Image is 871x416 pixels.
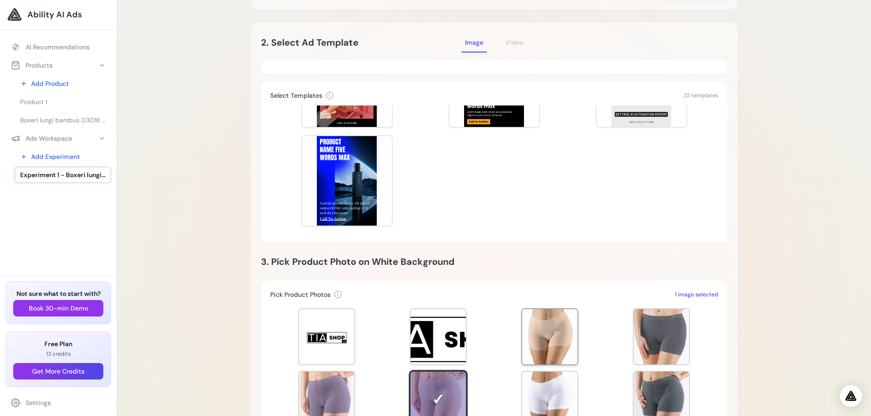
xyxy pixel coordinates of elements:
span: Product 1 [20,97,47,106]
a: Product 1 [15,94,111,110]
span: Ability AI Ads [27,8,82,21]
a: Boxeri lungi bambus 03018 • [DOMAIN_NAME] [15,112,111,128]
h3: Pick Product Photos [270,290,331,299]
span: i [337,291,338,298]
a: Settings [5,395,111,411]
p: 12 credits [13,350,103,358]
button: Image [461,32,487,53]
button: Get More Credits [13,363,103,379]
span: Video [505,38,523,47]
a: Experiment 1 - Boxeri lungi bambus 03018 • [DOMAIN_NAME] [15,167,111,183]
button: Video [502,32,527,53]
button: Products [5,57,111,74]
button: Ads Workspace [5,130,111,147]
span: Image [465,38,483,47]
div: Products [11,61,53,70]
a: Ability AI Ads [7,7,109,22]
h3: Not sure what to start with? [13,289,103,298]
h3: Select Templates [270,91,322,100]
a: Add Product [15,75,111,92]
span: i [329,92,330,99]
div: Open Intercom Messenger [840,385,862,407]
a: AI Recommendations [5,39,111,55]
h2: 2. Select Ad Template [261,35,462,50]
a: Add Experiment [15,148,111,165]
span: Experiment 1 - Boxeri lungi bambus 03018 • [DOMAIN_NAME] [20,170,106,179]
h2: 3. Pick Product Photo on White Background [261,254,727,269]
span: Boxeri lungi bambus 03018 • [DOMAIN_NAME] [20,116,106,125]
span: 1 image selected [675,291,718,298]
div: Ads Workspace [11,134,72,143]
h3: Free Plan [13,339,103,348]
button: Book 30-min Demo [13,300,103,316]
span: 22 templates [684,92,718,99]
